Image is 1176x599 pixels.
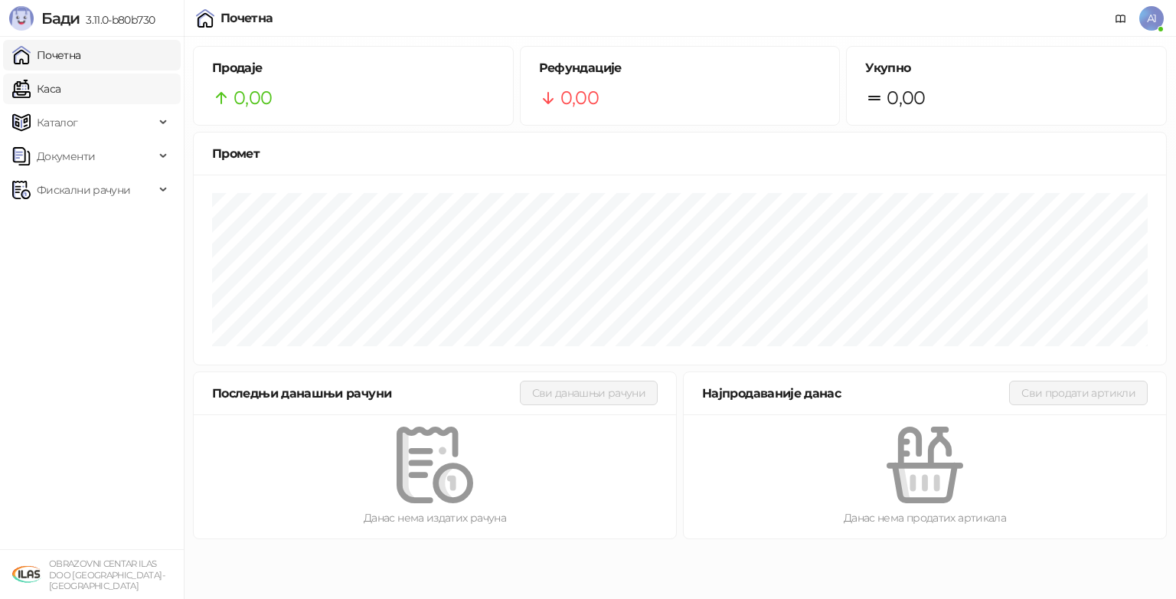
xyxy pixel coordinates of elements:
h5: Продаје [212,59,495,77]
small: OBRAZOVNI CENTAR ILAS DOO [GEOGRAPHIC_DATA]-[GEOGRAPHIC_DATA] [49,558,165,591]
span: 0,00 [234,83,272,113]
span: 0,00 [887,83,925,113]
div: Данас нема продатих артикала [708,509,1142,526]
div: Промет [212,144,1148,163]
h5: Рефундације [539,59,822,77]
a: Почетна [12,40,81,70]
span: 3.11.0-b80b730 [80,13,155,27]
span: А1 [1139,6,1164,31]
div: Почетна [220,12,273,25]
span: 0,00 [560,83,599,113]
a: Каса [12,74,60,104]
span: Фискални рачуни [37,175,130,205]
img: Logo [9,6,34,31]
div: Данас нема издатих рачуна [218,509,652,526]
span: Каталог [37,107,78,138]
h5: Укупно [865,59,1148,77]
span: Бади [41,9,80,28]
button: Сви данашњи рачуни [520,381,658,405]
div: Последњи данашњи рачуни [212,384,520,403]
div: Најпродаваније данас [702,384,1009,403]
img: 64x64-companyLogo-1958f681-0ec9-4dbb-9d2d-258a7ffd2274.gif [12,559,43,590]
a: Документација [1109,6,1133,31]
button: Сви продати артикли [1009,381,1148,405]
span: Документи [37,141,95,172]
